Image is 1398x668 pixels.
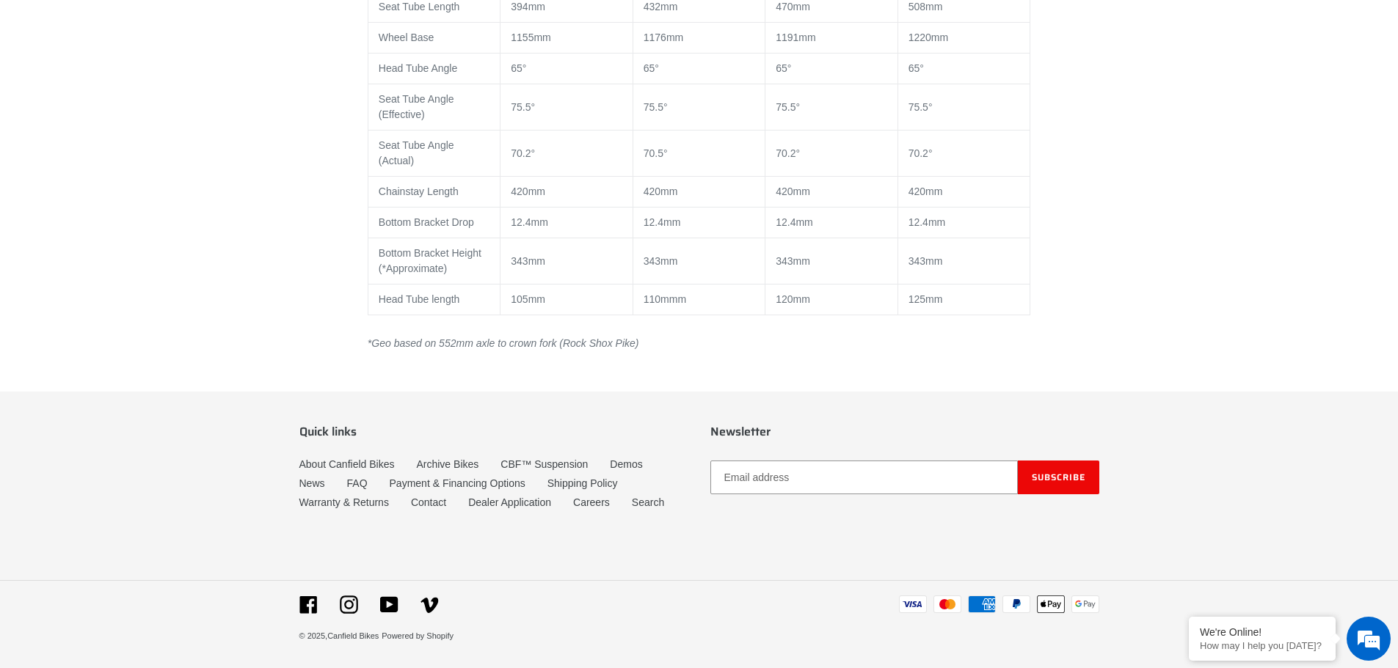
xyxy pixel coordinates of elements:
td: 110mmm [633,285,765,315]
td: Head Tube length [368,285,500,315]
em: *Geo based on 552mm axle to crown fork (Rock Shox Pike) [368,337,639,349]
img: d_696896380_company_1647369064580_696896380 [47,73,84,110]
p: Newsletter [710,425,1099,438]
a: About Canfield Bikes [299,458,395,470]
td: 70.2° [500,131,633,177]
td: 125mm [898,285,1030,315]
div: Minimize live chat window [241,7,276,43]
td: 12.4mm [500,208,633,238]
span: We're online! [85,185,203,333]
td: Bottom Bracket Height (*Approximate) [368,238,500,285]
td: 1191mm [765,23,898,54]
td: 343mm [898,238,1030,285]
span: Subscribe [1032,470,1085,484]
td: 70.2° [898,131,1030,177]
td: 1176mm [633,23,765,54]
td: 343mm [500,238,633,285]
td: 12.4mm [898,208,1030,238]
td: 65° [765,54,898,84]
td: 75.5° [898,84,1030,131]
td: 70.2° [765,131,898,177]
a: Payment & Financing Options [390,477,525,489]
td: 75.5° [500,84,633,131]
button: Subscribe [1018,460,1099,494]
a: FAQ [347,477,368,489]
a: Warranty & Returns [299,496,389,508]
td: 65° [633,54,765,84]
div: Chat with us now [98,82,269,101]
a: Archive Bikes [416,458,478,470]
a: News [299,477,325,489]
td: Wheel Base [368,23,500,54]
div: We're Online! [1200,626,1325,638]
p: Quick links [299,425,688,438]
td: 12.4mm [633,208,765,238]
td: 420mm [765,177,898,208]
td: 65° [500,54,633,84]
a: Dealer Application [468,496,551,508]
input: Email address [710,460,1018,494]
td: 420mm [633,177,765,208]
td: 120mm [765,285,898,315]
p: How may I help you today? [1200,640,1325,651]
textarea: Type your message and hit 'Enter' [7,400,280,452]
td: 12.4mm [765,208,898,238]
a: Careers [573,496,610,508]
small: © 2025, [299,631,379,640]
a: Contact [411,496,446,508]
a: Canfield Bikes [327,631,379,640]
td: 1155mm [500,23,633,54]
td: 343mm [633,238,765,285]
td: 65° [898,54,1030,84]
td: 105mm [500,285,633,315]
a: CBF™ Suspension [500,458,588,470]
td: Bottom Bracket Drop [368,208,500,238]
td: Head Tube Angle [368,54,500,84]
td: 75.5° [633,84,765,131]
td: 70.5° [633,131,765,177]
td: 343mm [765,238,898,285]
td: 420mm [898,177,1030,208]
td: Seat Tube Angle (Actual) [368,131,500,177]
td: 420mm [500,177,633,208]
td: Seat Tube Angle (Effective) [368,84,500,131]
a: Shipping Policy [547,477,618,489]
a: Powered by Shopify [382,631,454,640]
a: Demos [610,458,642,470]
td: 75.5° [765,84,898,131]
a: Search [632,496,664,508]
div: Navigation go back [16,81,38,103]
td: 1220mm [898,23,1030,54]
td: Chainstay Length [368,177,500,208]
